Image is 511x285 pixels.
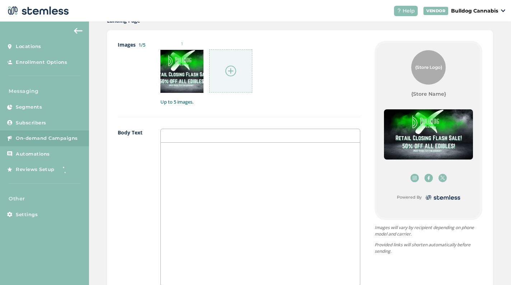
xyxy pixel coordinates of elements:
[160,99,360,106] label: Up to 5 images.
[16,43,41,50] span: Locations
[451,7,498,15] p: Bulldog Cannabis
[375,242,482,255] p: Provided links will shorten automatically before sending.
[403,7,415,15] span: Help
[411,90,446,98] label: {Store Name}
[6,4,69,18] img: logo-dark-0685b13c.svg
[16,104,42,111] span: Segments
[16,166,55,173] span: Reviews Setup
[16,119,46,127] span: Subscribers
[16,59,67,66] span: Enrollment Options
[425,174,433,182] img: icon-fb-hover-94121ca2.svg
[411,174,419,182] img: icon-ig-hover-9699abcf.svg
[384,109,473,160] img: 9k=
[139,42,145,48] label: 1/5
[415,64,442,71] span: {Store Logo}
[16,151,50,158] span: Automations
[501,9,505,12] img: icon_down-arrow-small-66adaf34.svg
[397,9,401,13] img: icon-help-white-03924b79.svg
[425,194,460,202] img: logo-dark-0685b13c.svg
[160,50,203,93] img: 9k=
[118,41,146,105] label: Images
[423,7,448,15] div: VENDOR
[397,194,422,200] small: Powered By
[60,162,74,177] img: glitter-stars-b7820f95.gif
[160,41,203,47] small: 1
[16,211,38,218] span: Settings
[74,28,83,34] img: icon-arrow-back-accent-c549486e.svg
[375,224,482,237] p: Images will vary by recipient depending on phone model and carrier.
[439,174,447,182] img: icon-twitter-hover-40c44d0e.webp
[16,135,78,142] span: On-demand Campaigns
[475,251,511,285] iframe: Chat Widget
[225,66,236,76] img: icon-circle-plus-45441306.svg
